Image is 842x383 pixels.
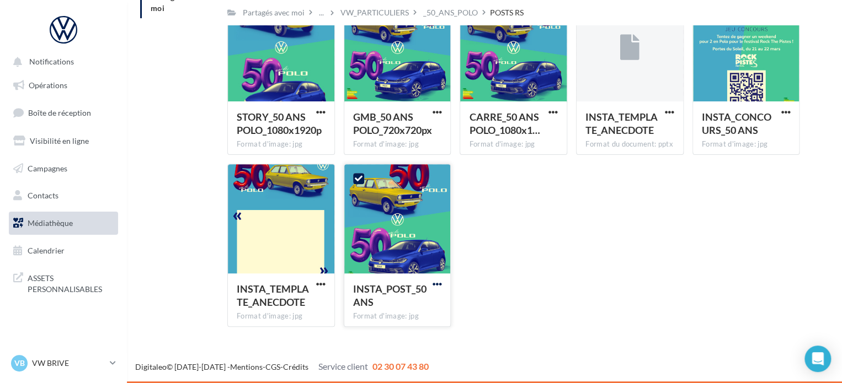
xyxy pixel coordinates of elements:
div: Format d'image: jpg [353,311,442,321]
div: Format d'image: jpg [237,139,326,149]
span: Contacts [28,191,58,200]
span: INSTA_TEMPLATE_ANECDOTE [585,111,658,136]
span: INSTA_CONCOURS_50 ANS [702,111,771,136]
div: Format d'image: jpg [469,139,558,149]
div: Format d'image: jpg [237,311,326,321]
div: Open Intercom Messenger [804,346,831,372]
span: GMB_50 ANS POLO_720x720px [353,111,432,136]
span: Boîte de réception [28,108,91,117]
a: CGS [265,362,280,371]
a: Campagnes [7,157,120,180]
a: Opérations [7,74,120,97]
span: Calendrier [28,246,65,255]
a: Visibilité en ligne [7,130,120,153]
a: ASSETS PERSONNALISABLES [7,266,120,299]
div: _50_ANS_POLO [423,7,478,18]
span: VB [14,358,25,369]
span: © [DATE]-[DATE] - - - [135,362,429,371]
span: INSTA_TEMPLATE_ANECDOTE [237,283,309,308]
span: INSTA_POST_50 ANS [353,283,427,308]
div: Format d'image: jpg [353,139,442,149]
a: Calendrier [7,239,120,262]
span: CARRE_50 ANS POLO_1080x1080px [469,111,540,136]
span: Campagnes [28,163,67,172]
div: Partagés avec moi [243,7,305,18]
span: Médiathèque [28,218,73,228]
a: Digitaleo [135,362,167,371]
p: VW BRIVE [32,358,105,369]
span: Opérations [29,80,67,90]
div: Format du document: pptx [585,139,674,149]
span: STORY_50 ANS POLO_1080x1920p [237,111,322,136]
a: Boîte de réception [7,101,120,125]
a: VB VW BRIVE [9,353,118,374]
span: Visibilité en ligne [30,136,89,145]
span: Notifications [29,57,74,67]
span: ASSETS PERSONNALISABLES [28,271,114,294]
span: 02 30 07 43 80 [372,361,429,371]
div: POSTS RS [490,7,524,18]
a: Contacts [7,184,120,207]
span: Service client [318,361,368,371]
div: ... [317,5,326,20]
div: Format d'image: jpg [702,139,791,149]
a: Mentions [230,362,263,371]
a: Médiathèque [7,212,120,235]
div: VW_PARTICULIERS [340,7,409,18]
a: Crédits [283,362,308,371]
